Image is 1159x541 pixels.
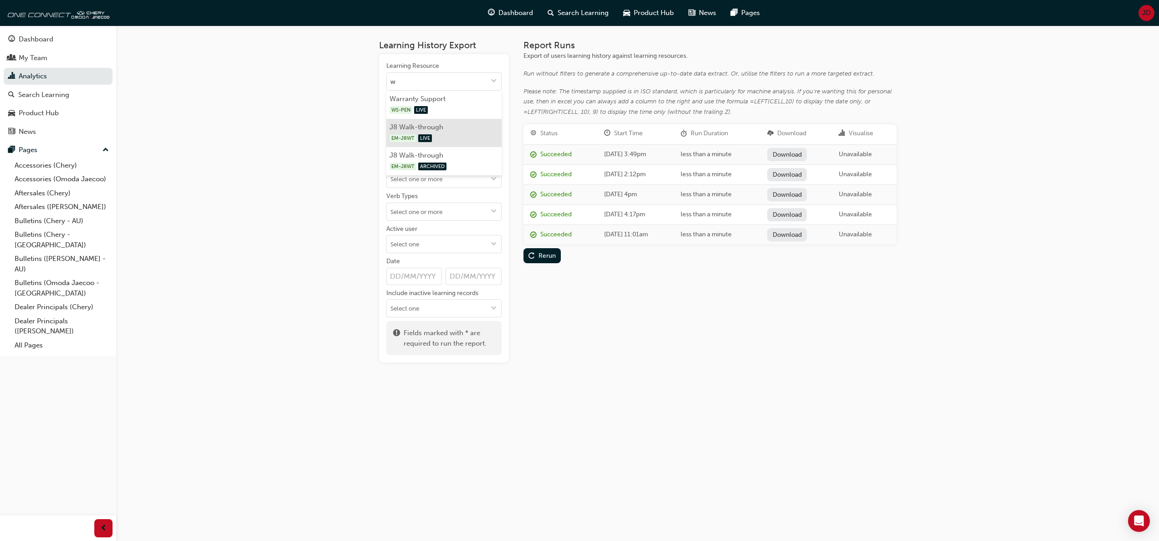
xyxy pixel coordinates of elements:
a: Bulletins ([PERSON_NAME] - AU) [11,252,113,276]
span: ARCHIVED [418,163,446,170]
input: Date [386,268,442,285]
span: Unavailable [839,150,872,158]
span: up-icon [103,144,109,156]
span: Fields marked with * are required to run the report. [404,328,495,348]
div: [DATE] 2:12pm [604,169,667,180]
span: Unavailable [839,210,872,218]
div: Succeeded [540,230,572,240]
button: Rerun [523,248,561,263]
span: News [699,8,716,18]
div: Open Intercom Messenger [1128,510,1150,532]
span: down-icon [491,176,497,184]
a: Download [767,188,807,201]
a: Dealer Principals (Chery) [11,300,113,314]
span: LIVE [414,106,428,114]
span: download-icon [767,130,774,138]
span: Product Hub [634,8,674,18]
a: Aftersales ([PERSON_NAME]) [11,200,113,214]
span: search-icon [548,7,554,19]
div: Succeeded [540,149,572,160]
div: [DATE] 11:01am [604,230,667,240]
span: Unavailable [839,190,872,198]
a: Search Learning [4,87,113,103]
span: chart-icon [839,130,845,138]
input: Date [446,268,502,285]
div: less than a minute [681,230,754,240]
button: Pages [4,142,113,158]
a: Download [767,148,807,161]
span: down-icon [491,208,497,216]
li: Warranty Support [386,91,502,119]
div: Start Time [614,128,643,139]
span: pages-icon [731,7,738,19]
div: Verb Types [386,192,418,201]
div: Learning Resource [386,61,439,71]
span: car-icon [623,7,630,19]
div: less than a minute [681,149,754,160]
span: people-icon [8,54,15,62]
input: Learning Resourcetoggle menu [387,73,501,90]
button: JD [1138,5,1154,21]
div: less than a minute [681,189,754,200]
button: toggle menu [487,235,501,253]
span: news-icon [688,7,695,19]
span: EM-J8WT [390,163,416,170]
div: Run without filters to generate a comprehensive up-to-date data extract. Or, utilise the filters ... [523,69,897,79]
div: My Team [19,53,47,63]
div: Dashboard [19,34,53,45]
span: guage-icon [488,7,495,19]
div: Succeeded [540,189,572,200]
div: Please note: The timestamp supplied is in ISO standard, which is particularly for machine analysi... [523,87,897,117]
a: Download [767,228,807,241]
input: Include inactive learning recordstoggle menu [387,300,501,317]
span: down-icon [491,78,497,86]
input: Job Positionstoggle menu [387,170,501,188]
a: Dealer Principals ([PERSON_NAME]) [11,314,113,338]
div: Pages [19,145,37,155]
a: search-iconSearch Learning [540,4,616,22]
button: DashboardMy TeamAnalyticsSearch LearningProduct HubNews [4,29,113,142]
span: report_succeeded-icon [530,231,537,239]
a: Bulletins (Chery - AU) [11,214,113,228]
div: Search Learning [18,90,69,100]
li: J8 Walk-through [386,147,502,175]
span: down-icon [491,241,497,249]
span: target-icon [530,130,537,138]
a: Bulletins (Omoda Jaecoo - [GEOGRAPHIC_DATA]) [11,276,113,300]
span: Unavailable [839,170,872,178]
div: News [19,127,36,137]
div: Status [540,128,558,139]
div: less than a minute [681,169,754,180]
span: duration-icon [681,130,687,138]
span: EM-J8WT [390,134,416,142]
div: Run Duration [691,128,728,139]
span: prev-icon [100,523,107,534]
span: Export of users learning history against learning resources. [523,52,687,60]
span: report_succeeded-icon [530,151,537,159]
div: Download [777,128,806,139]
div: Product Hub [19,108,59,118]
div: [DATE] 3:49pm [604,149,667,160]
span: report_succeeded-icon [530,191,537,199]
a: Download [767,168,807,181]
span: car-icon [8,109,15,117]
div: less than a minute [681,209,754,220]
div: Succeeded [540,169,572,180]
span: guage-icon [8,36,15,44]
div: Include inactive learning records [386,289,478,298]
input: Active usertoggle menu [387,235,501,253]
a: Product Hub [4,105,113,122]
span: replay-icon [528,253,535,260]
a: Bulletins (Chery - [GEOGRAPHIC_DATA]) [11,228,113,252]
div: [DATE] 4:17pm [604,209,667,220]
a: news-iconNews [681,4,723,22]
div: Rerun [538,252,556,260]
span: Pages [741,8,760,18]
a: News [4,123,113,140]
a: pages-iconPages [723,4,767,22]
span: clock-icon [604,130,610,138]
button: toggle menu [487,73,501,90]
span: Dashboard [498,8,533,18]
a: My Team [4,50,113,66]
input: Verb Typestoggle menu [387,203,501,220]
